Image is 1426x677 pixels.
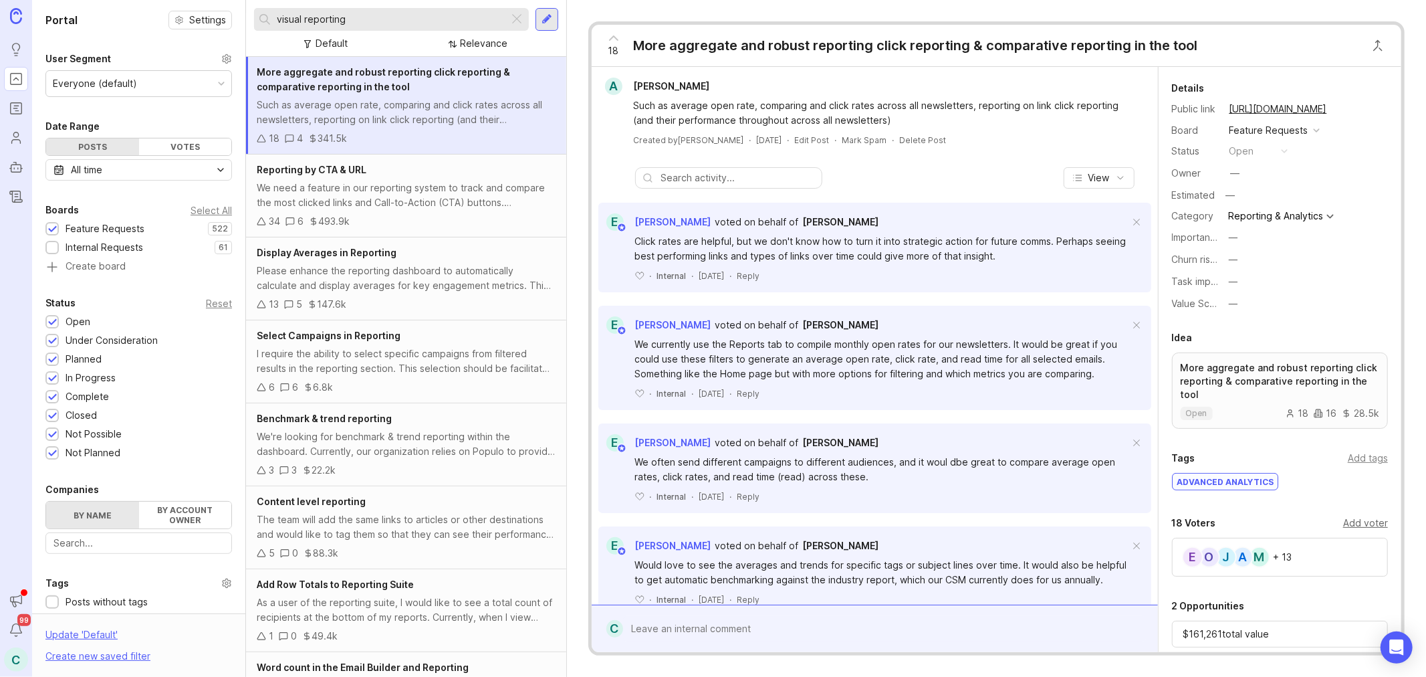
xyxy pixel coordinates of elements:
[635,558,1130,587] div: Would love to see the averages and trends for specific tags or subject lines over time. It would ...
[803,437,879,448] span: [PERSON_NAME]
[803,318,879,332] a: [PERSON_NAME]
[257,264,556,293] div: Please enhance the reporting dashboard to automatically calculate and display averages for key en...
[1172,276,1225,287] label: Task impact
[657,388,687,399] div: Internal
[1249,547,1270,568] div: M
[45,627,118,649] div: Update ' Default '
[257,413,392,424] span: Benchmark & trend reporting
[269,463,274,478] div: 3
[1222,187,1239,204] div: —
[634,36,1198,55] div: More aggregate and robust reporting click reporting & comparative reporting in the tool
[1229,144,1254,159] div: open
[692,594,694,605] div: ·
[788,134,790,146] div: ·
[246,320,566,403] a: Select Campaigns in ReportingI require the ability to select specific campaigns from filtered res...
[803,540,879,551] span: [PERSON_NAME]
[45,202,79,218] div: Boards
[634,80,710,92] span: [PERSON_NAME]
[1229,123,1308,138] div: Feature Requests
[257,595,556,625] div: As a user of the reporting suite, I would like to see a total count of recipients at the bottom o...
[661,171,815,185] input: Search activity...
[835,134,837,146] div: ·
[4,126,28,150] a: Users
[900,134,947,146] div: Delete Post
[4,67,28,91] a: Portal
[1088,171,1110,185] span: View
[1229,230,1238,245] div: —
[597,78,721,95] a: A[PERSON_NAME]
[313,380,333,395] div: 6.8k
[598,213,711,231] a: E[PERSON_NAME]
[312,463,336,478] div: 22.2k
[298,214,304,229] div: 6
[606,434,624,452] div: E
[699,492,725,502] time: [DATE]
[730,491,732,502] div: ·
[1231,166,1240,181] div: —
[598,537,711,555] a: E[PERSON_NAME]
[1172,102,1219,116] div: Public link
[737,491,760,502] div: Reply
[699,389,725,399] time: [DATE]
[635,455,1130,484] div: We often send different campaigns to different audiences, and it woul dbe great to compare averag...
[803,216,879,227] span: [PERSON_NAME]
[460,36,507,51] div: Relevance
[737,594,760,605] div: Reply
[66,408,97,423] div: Closed
[291,629,297,644] div: 0
[1229,211,1324,221] div: Reporting & Analytics
[257,247,396,258] span: Display Averages in Reporting
[1286,409,1308,418] div: 18
[715,539,799,553] div: voted on behalf of
[45,118,100,134] div: Date Range
[1172,353,1388,429] a: More aggregate and robust reporting click reporting & comparative reporting in the toolopen181628.5k
[1232,547,1254,568] div: A
[650,270,652,282] div: ·
[606,316,624,334] div: E
[292,380,298,395] div: 6
[246,486,566,569] a: Content level reportingThe team will add the same links to articles or other destinations and wou...
[292,546,298,561] div: 0
[45,12,78,28] h1: Portal
[1172,450,1195,466] div: Tags
[1348,451,1388,466] div: Add tags
[45,51,111,67] div: User Segment
[269,131,279,146] div: 18
[650,491,652,502] div: ·
[168,11,232,29] button: Settings
[269,214,280,229] div: 34
[257,181,556,210] div: We need a feature in our reporting system to track and compare the most clicked links and Call-to...
[1172,191,1215,200] div: Estimated
[1172,254,1221,265] label: Churn risk?
[66,352,102,367] div: Planned
[1364,32,1391,59] button: Close button
[616,444,626,454] img: member badge
[246,57,566,155] a: More aggregate and robust reporting click reporting & comparative reporting in the toolSuch as av...
[657,594,687,605] div: Internal
[312,629,338,644] div: 49.4k
[616,326,626,336] img: member badge
[4,648,28,672] button: C
[46,138,139,155] div: Posts
[803,436,879,450] a: [PERSON_NAME]
[257,512,556,542] div: The team will add the same links to articles or other destinations and would like to tag them so ...
[246,569,566,652] a: Add Row Totals to Reporting SuiteAs a user of the reporting suite, I would like to see a total co...
[737,270,760,282] div: Reply
[1172,515,1216,531] div: 18 Voters
[257,662,469,673] span: Word count in the Email Builder and Reporting
[269,629,273,644] div: 1
[53,536,224,551] input: Search...
[842,134,887,146] button: Mark Spam
[634,134,744,146] div: Created by [PERSON_NAME]
[1182,547,1203,568] div: E
[1225,100,1331,118] a: [URL][DOMAIN_NAME]
[66,427,122,442] div: Not Possible
[45,649,150,664] div: Create new saved filter
[605,78,622,95] div: A
[191,207,232,214] div: Select All
[650,594,652,605] div: ·
[246,403,566,486] a: Benchmark & trend reportingWe're looking for benchmark & trend reporting within the dashboard. Cu...
[757,134,782,146] a: [DATE]
[210,165,231,175] svg: toggle icon
[4,185,28,209] a: Changelog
